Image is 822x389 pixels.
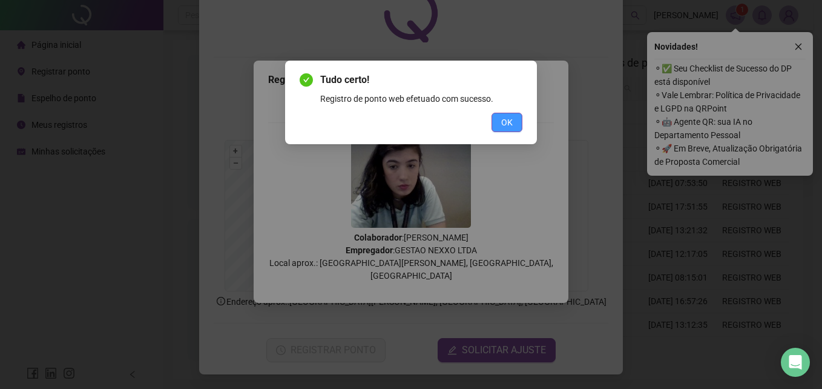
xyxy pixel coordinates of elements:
[492,113,522,132] button: OK
[300,73,313,87] span: check-circle
[501,116,513,129] span: OK
[781,348,810,377] div: Open Intercom Messenger
[320,92,522,105] div: Registro de ponto web efetuado com sucesso.
[320,73,522,87] span: Tudo certo!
